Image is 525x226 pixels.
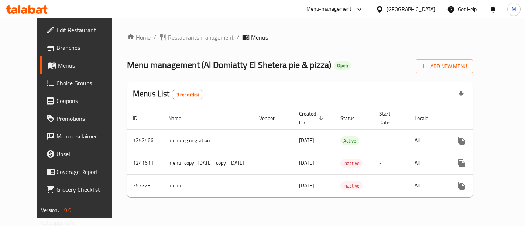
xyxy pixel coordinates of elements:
span: Branches [56,43,119,52]
span: Grocery Checklist [56,185,119,194]
button: more [453,177,470,195]
div: Menu-management [306,5,352,14]
span: Coverage Report [56,167,119,176]
li: / [237,33,239,42]
button: Change Status [470,177,488,195]
td: - [373,129,409,152]
a: Menu disclaimer [40,127,125,145]
span: M [512,5,516,13]
span: Choice Groups [56,79,119,88]
td: - [373,152,409,174]
td: All [409,152,447,174]
span: Created On [299,109,326,127]
span: Edit Restaurant [56,25,119,34]
span: Version: [41,205,59,215]
button: Change Status [470,154,488,172]
a: Branches [40,39,125,56]
div: Export file [452,86,470,103]
span: Open [334,62,351,69]
td: All [409,129,447,152]
a: Upsell [40,145,125,163]
a: Grocery Checklist [40,181,125,198]
span: [DATE] [299,158,314,168]
h2: Menus List [133,88,203,100]
span: ID [133,114,147,123]
div: [GEOGRAPHIC_DATA] [387,5,435,13]
li: / [154,33,156,42]
button: Add New Menu [416,59,473,73]
span: Locale [415,114,438,123]
td: 1241611 [127,152,162,174]
td: menu_copy_[DATE]_copy_[DATE] [162,152,253,174]
span: Inactive [340,159,363,168]
button: more [453,154,470,172]
span: Menu disclaimer [56,132,119,141]
span: Start Date [379,109,400,127]
div: Open [334,61,351,70]
span: 3 record(s) [172,91,203,98]
span: Menus [58,61,119,70]
button: Change Status [470,132,488,150]
span: Upsell [56,150,119,158]
span: Restaurants management [168,33,234,42]
td: 1252466 [127,129,162,152]
span: Add New Menu [422,62,467,71]
a: Restaurants management [159,33,234,42]
span: Menu management ( Al Domiatty El Shetera pie & pizza ) [127,56,331,73]
a: Choice Groups [40,74,125,92]
a: Menus [40,56,125,74]
span: Vendor [259,114,284,123]
span: Active [340,137,359,145]
a: Promotions [40,110,125,127]
span: Status [340,114,364,123]
a: Edit Restaurant [40,21,125,39]
nav: breadcrumb [127,33,473,42]
span: [DATE] [299,181,314,190]
span: 1.0.0 [60,205,72,215]
span: Menus [251,33,268,42]
td: All [409,174,447,197]
div: Total records count [172,89,204,100]
span: Promotions [56,114,119,123]
a: Home [127,33,151,42]
span: Inactive [340,182,363,190]
a: Coupons [40,92,125,110]
a: Coverage Report [40,163,125,181]
button: more [453,132,470,150]
span: Name [168,114,191,123]
td: - [373,174,409,197]
span: [DATE] [299,136,314,145]
td: menu [162,174,253,197]
span: Coupons [56,96,119,105]
td: menu-cg migration [162,129,253,152]
td: 757323 [127,174,162,197]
